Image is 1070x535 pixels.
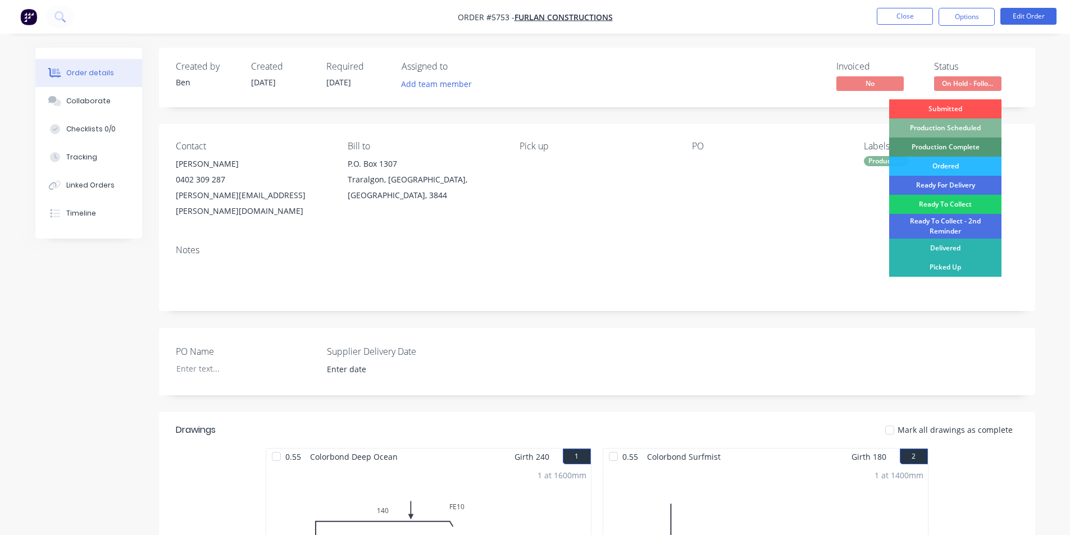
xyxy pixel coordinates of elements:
[836,76,904,90] span: No
[176,156,330,172] div: [PERSON_NAME]
[877,8,933,25] button: Close
[348,172,502,203] div: Traralgon, [GEOGRAPHIC_DATA], [GEOGRAPHIC_DATA], 3844
[864,156,908,166] div: Production
[864,141,1018,152] div: Labels
[939,8,995,26] button: Options
[176,345,316,358] label: PO Name
[643,449,725,465] span: Colorbond Surfmist
[889,258,1001,277] div: Picked Up
[836,61,921,72] div: Invoiced
[35,143,142,171] button: Tracking
[66,208,96,218] div: Timeline
[281,449,306,465] span: 0.55
[176,141,330,152] div: Contact
[306,449,402,465] span: Colorbond Deep Ocean
[327,345,467,358] label: Supplier Delivery Date
[520,141,673,152] div: Pick up
[889,239,1001,258] div: Delivered
[514,12,613,22] a: FURLAN CONSTRUCTIONS
[458,12,514,22] span: Order #5753 -
[35,87,142,115] button: Collaborate
[538,469,586,481] div: 1 at 1600mm
[618,449,643,465] span: 0.55
[402,76,478,92] button: Add team member
[251,77,276,88] span: [DATE]
[348,156,502,203] div: P.O. Box 1307Traralgon, [GEOGRAPHIC_DATA], [GEOGRAPHIC_DATA], 3844
[889,214,1001,239] div: Ready To Collect - 2nd Reminder
[66,68,114,78] div: Order details
[66,180,115,190] div: Linked Orders
[889,99,1001,118] div: Submitted
[176,156,330,219] div: [PERSON_NAME]0402 309 287[PERSON_NAME][EMAIL_ADDRESS][PERSON_NAME][DOMAIN_NAME]
[889,176,1001,195] div: Ready For Delivery
[898,424,1013,436] span: Mark all drawings as complete
[889,118,1001,138] div: Production Scheduled
[66,124,116,134] div: Checklists 0/0
[20,8,37,25] img: Factory
[176,172,330,188] div: 0402 309 287
[395,76,477,92] button: Add team member
[326,77,351,88] span: [DATE]
[35,115,142,143] button: Checklists 0/0
[889,195,1001,214] div: Ready To Collect
[692,141,846,152] div: PO
[402,61,514,72] div: Assigned to
[176,188,330,219] div: [PERSON_NAME][EMAIL_ADDRESS][PERSON_NAME][DOMAIN_NAME]
[889,138,1001,157] div: Production Complete
[934,61,1018,72] div: Status
[35,199,142,227] button: Timeline
[889,157,1001,176] div: Ordered
[348,141,502,152] div: Bill to
[900,449,928,464] button: 2
[934,76,1001,90] span: On Hold - Follo...
[35,59,142,87] button: Order details
[176,76,238,88] div: Ben
[251,61,313,72] div: Created
[326,61,388,72] div: Required
[852,449,886,465] span: Girth 180
[1000,8,1057,25] button: Edit Order
[35,171,142,199] button: Linked Orders
[66,96,111,106] div: Collaborate
[176,245,1018,255] div: Notes
[563,449,591,464] button: 1
[66,152,97,162] div: Tracking
[514,449,549,465] span: Girth 240
[348,156,502,172] div: P.O. Box 1307
[319,361,459,378] input: Enter date
[176,423,216,437] div: Drawings
[176,61,238,72] div: Created by
[875,469,923,481] div: 1 at 1400mm
[934,76,1001,93] button: On Hold - Follo...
